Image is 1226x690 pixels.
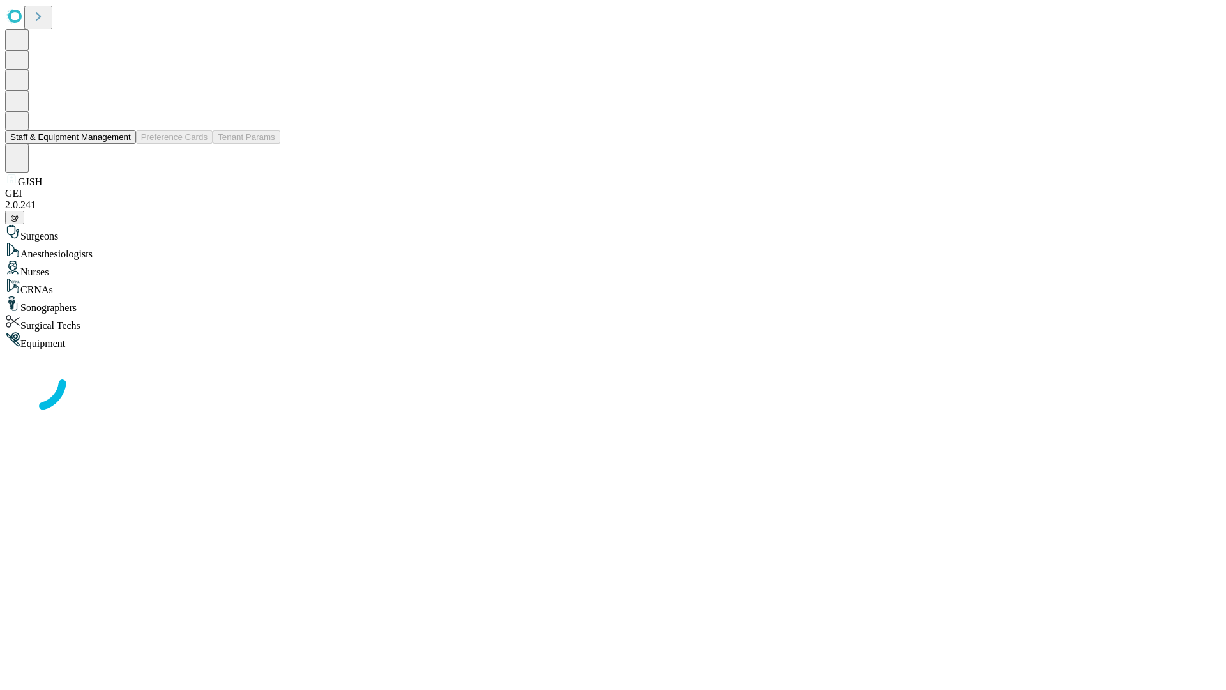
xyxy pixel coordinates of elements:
[5,211,24,224] button: @
[5,188,1221,199] div: GEI
[5,130,136,144] button: Staff & Equipment Management
[213,130,280,144] button: Tenant Params
[136,130,213,144] button: Preference Cards
[5,242,1221,260] div: Anesthesiologists
[10,213,19,222] span: @
[5,332,1221,349] div: Equipment
[5,199,1221,211] div: 2.0.241
[5,278,1221,296] div: CRNAs
[5,314,1221,332] div: Surgical Techs
[5,224,1221,242] div: Surgeons
[5,296,1221,314] div: Sonographers
[18,176,42,187] span: GJSH
[5,260,1221,278] div: Nurses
